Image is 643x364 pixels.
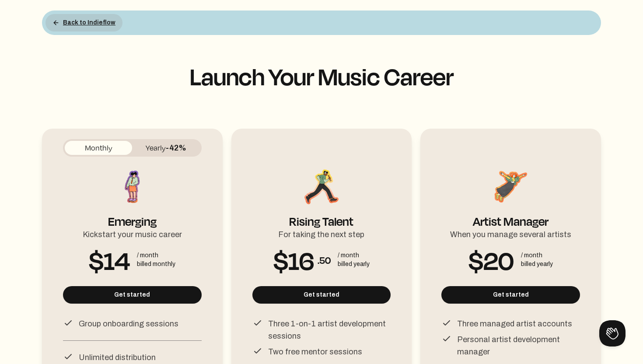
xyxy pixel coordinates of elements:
p: Personal artist development manager [457,333,580,358]
div: Kickstart your music career [83,225,182,241]
div: When you manage several artists [450,225,571,241]
button: Get started [441,286,580,304]
div: billed yearly [338,260,370,269]
div: billed yearly [521,260,553,269]
button: Monthly [65,141,132,155]
span: .50 [318,253,331,267]
div: billed monthly [137,260,175,269]
p: Three 1-on-1 artist development sessions [268,318,391,342]
div: / month [338,251,370,260]
div: / month [137,251,175,260]
img: Artist Manager [491,167,531,206]
button: Get started [252,286,391,304]
div: Artist Manager [473,206,549,225]
span: -42% [166,143,186,152]
img: Rising Talent [302,167,341,206]
span: $20 [468,253,514,267]
span: $14 [89,253,130,267]
button: Yearly-42% [132,141,199,155]
p: Three managed artist accounts [457,318,572,330]
button: Back to Indieflow [45,14,122,31]
iframe: Toggle Customer Support [599,320,626,346]
img: Emerging [112,167,152,206]
p: Unlimited distribution [79,351,156,364]
button: Get started [63,286,202,304]
div: / month [521,251,553,260]
div: For taking the next step [278,225,364,241]
p: Two free mentor sessions [268,346,362,358]
div: Emerging [108,206,157,225]
p: Group onboarding sessions [79,318,178,330]
div: Rising Talent [289,206,353,225]
span: $16 [273,253,314,267]
h1: Launch Your Music Career [42,63,601,89]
